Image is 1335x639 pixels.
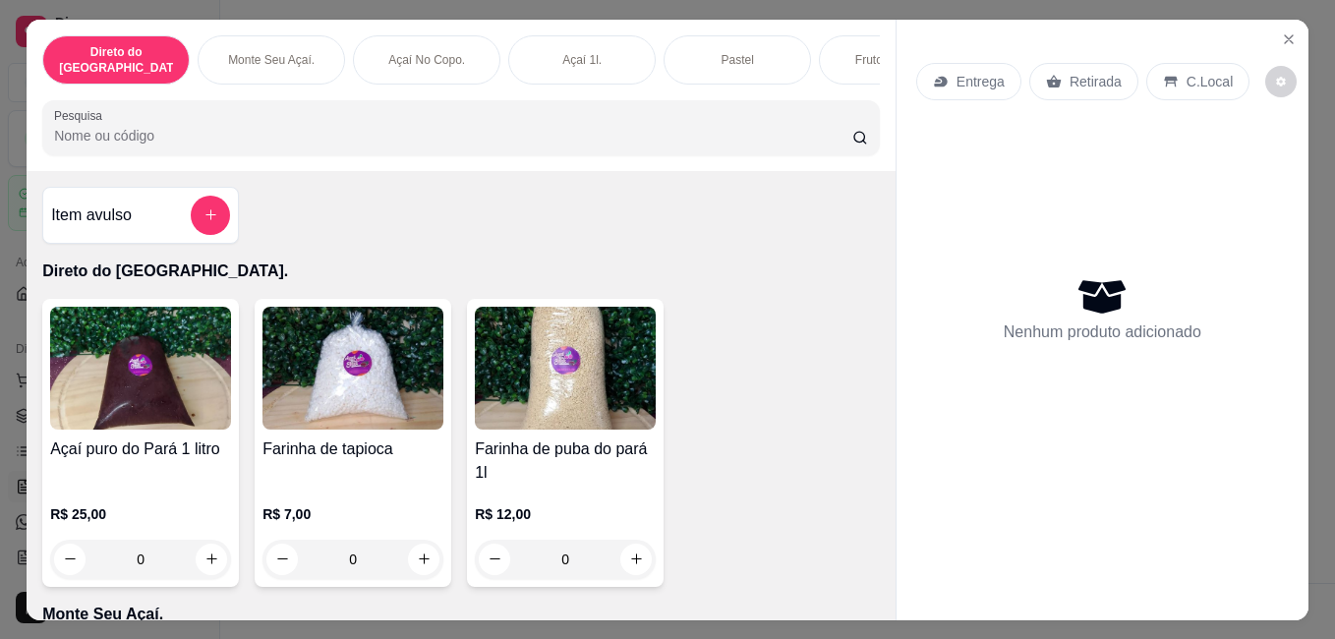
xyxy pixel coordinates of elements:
[228,52,315,68] p: Monte Seu Açaí.
[1070,72,1122,91] p: Retirada
[262,437,443,461] h4: Farinha de tapioca
[855,52,931,68] p: Frutos Do Mar
[620,544,652,575] button: increase-product-quantity
[475,504,656,524] p: R$ 12,00
[721,52,753,68] p: Pastel
[54,107,109,124] label: Pesquisa
[1273,24,1305,55] button: Close
[50,504,231,524] p: R$ 25,00
[196,544,227,575] button: increase-product-quantity
[51,203,132,227] h4: Item avulso
[388,52,465,68] p: Açaí No Copo.
[479,544,510,575] button: decrease-product-quantity
[42,603,880,626] p: Monte Seu Açaí.
[262,307,443,430] img: product-image
[50,437,231,461] h4: Açaí puro do Pará 1 litro
[1265,66,1297,97] button: decrease-product-quantity
[562,52,602,68] p: Açaí 1l.
[262,504,443,524] p: R$ 7,00
[266,544,298,575] button: decrease-product-quantity
[1004,320,1201,344] p: Nenhum produto adicionado
[42,260,880,283] p: Direto do [GEOGRAPHIC_DATA].
[50,307,231,430] img: product-image
[54,544,86,575] button: decrease-product-quantity
[408,544,439,575] button: increase-product-quantity
[191,196,230,235] button: add-separate-item
[1187,72,1233,91] p: C.Local
[957,72,1005,91] p: Entrega
[475,437,656,485] h4: Farinha de puba do pará 1l
[475,307,656,430] img: product-image
[54,126,852,145] input: Pesquisa
[59,44,173,76] p: Direto do [GEOGRAPHIC_DATA].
